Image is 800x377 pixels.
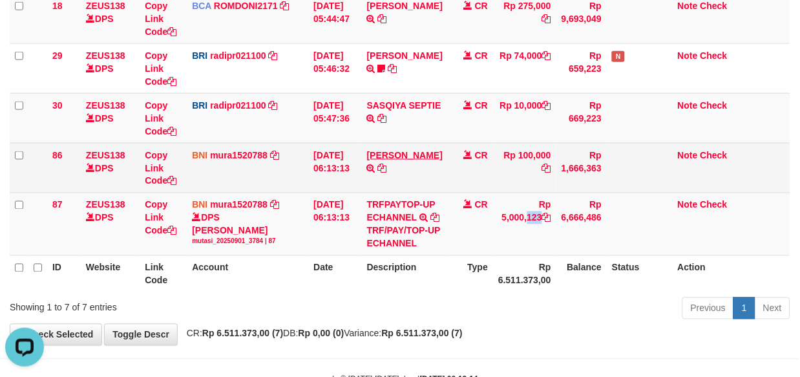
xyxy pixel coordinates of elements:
[214,1,278,11] a: ROMDONI2171
[556,43,607,93] td: Rp 659,223
[430,213,439,223] a: Copy TRFPAYTOP-UP ECHANNEL to clipboard
[367,150,443,160] a: [PERSON_NAME]
[542,100,551,111] a: Copy Rp 10,000 to clipboard
[378,113,387,124] a: Copy SASQIYA SEPTIE to clipboard
[145,150,176,186] a: Copy Link Code
[270,150,279,160] a: Copy mura1520788 to clipboard
[475,50,488,61] span: CR
[542,50,551,61] a: Copy Rp 74,000 to clipboard
[678,100,698,111] a: Note
[678,50,698,61] a: Note
[733,297,755,319] a: 1
[145,200,176,236] a: Copy Link Code
[362,255,448,292] th: Description
[86,200,125,210] a: ZEUS138
[47,255,81,292] th: ID
[448,255,493,292] th: Type
[475,150,488,160] span: CR
[556,93,607,143] td: Rp 669,223
[755,297,790,319] a: Next
[367,100,441,111] a: SASQIYA SEPTIE
[5,5,44,44] button: Open LiveChat chat widget
[210,100,266,111] a: radipr021100
[475,200,488,210] span: CR
[493,193,556,255] td: Rp 5,000,123
[52,50,63,61] span: 29
[192,237,303,246] div: mutasi_20250901_3784 | 87
[678,1,698,11] a: Note
[140,255,187,292] th: Link Code
[542,163,551,173] a: Copy Rp 100,000 to clipboard
[678,200,698,210] a: Note
[187,255,308,292] th: Account
[678,150,698,160] a: Note
[493,143,556,193] td: Rp 100,000
[52,100,63,111] span: 30
[192,211,303,246] div: DPS [PERSON_NAME]
[308,143,361,193] td: [DATE] 06:13:13
[104,324,178,346] a: Toggle Descr
[192,200,207,210] span: BNI
[700,100,728,111] a: Check
[308,193,361,255] td: [DATE] 06:13:13
[81,143,140,193] td: DPS
[269,50,278,61] a: Copy radipr021100 to clipboard
[145,50,176,87] a: Copy Link Code
[10,324,102,346] a: Check Selected
[367,50,443,61] a: [PERSON_NAME]
[378,14,387,24] a: Copy MUHAMMAD IQB to clipboard
[367,224,443,250] div: TRF/PAY/TOP-UP ECHANNEL
[388,63,397,74] a: Copy STEVANO FERNAN to clipboard
[192,150,207,160] span: BNI
[556,193,607,255] td: Rp 6,666,486
[475,100,488,111] span: CR
[81,193,140,255] td: DPS
[86,100,125,111] a: ZEUS138
[52,200,63,210] span: 87
[378,163,387,173] a: Copy ACHMAD RIYANTO to clipboard
[192,50,207,61] span: BRI
[192,100,207,111] span: BRI
[52,150,63,160] span: 86
[556,255,607,292] th: Balance
[270,200,279,210] a: Copy mura1520788 to clipboard
[86,50,125,61] a: ZEUS138
[607,255,673,292] th: Status
[612,51,625,62] span: Has Note
[145,1,176,37] a: Copy Link Code
[367,200,436,223] a: TRFPAYTOP-UP ECHANNEL
[52,1,63,11] span: 18
[269,100,278,111] a: Copy radipr021100 to clipboard
[86,1,125,11] a: ZEUS138
[202,329,283,339] strong: Rp 6.511.373,00 (7)
[210,200,268,210] a: mura1520788
[192,1,211,11] span: BCA
[308,255,361,292] th: Date
[308,93,361,143] td: [DATE] 05:47:36
[493,43,556,93] td: Rp 74,000
[682,297,734,319] a: Previous
[382,329,463,339] strong: Rp 6.511.373,00 (7)
[700,1,728,11] a: Check
[210,50,266,61] a: radipr021100
[180,329,463,339] span: CR: DB: Variance:
[700,150,728,160] a: Check
[542,14,551,24] a: Copy Rp 275,000 to clipboard
[493,93,556,143] td: Rp 10,000
[81,93,140,143] td: DPS
[700,200,728,210] a: Check
[556,143,607,193] td: Rp 1,666,363
[81,255,140,292] th: Website
[81,43,140,93] td: DPS
[367,1,443,11] a: [PERSON_NAME]
[86,150,125,160] a: ZEUS138
[299,329,344,339] strong: Rp 0,00 (0)
[542,213,551,223] a: Copy Rp 5,000,123 to clipboard
[673,255,790,292] th: Action
[145,100,176,136] a: Copy Link Code
[280,1,289,11] a: Copy ROMDONI2171 to clipboard
[475,1,488,11] span: CR
[493,255,556,292] th: Rp 6.511.373,00
[700,50,728,61] a: Check
[10,296,324,314] div: Showing 1 to 7 of 7 entries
